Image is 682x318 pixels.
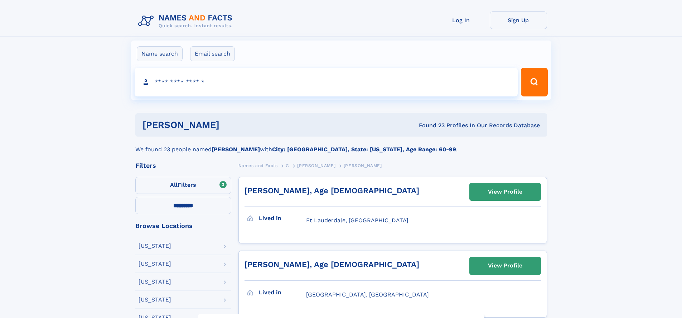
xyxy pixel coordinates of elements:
a: Log In [432,11,490,29]
a: View Profile [470,257,541,274]
a: [PERSON_NAME] [297,161,335,170]
div: View Profile [488,257,522,274]
a: [PERSON_NAME], Age [DEMOGRAPHIC_DATA] [245,260,419,269]
h3: Lived in [259,286,306,299]
b: City: [GEOGRAPHIC_DATA], State: [US_STATE], Age Range: 60-99 [272,146,456,153]
label: Filters [135,177,231,194]
h1: [PERSON_NAME] [142,120,319,129]
span: G [286,163,289,168]
div: [US_STATE] [139,261,171,267]
a: G [286,161,289,170]
div: View Profile [488,184,522,200]
img: Logo Names and Facts [135,11,238,31]
b: [PERSON_NAME] [212,146,260,153]
a: Sign Up [490,11,547,29]
a: [PERSON_NAME], Age [DEMOGRAPHIC_DATA] [245,186,419,195]
input: search input [135,68,518,96]
a: Names and Facts [238,161,278,170]
h3: Lived in [259,212,306,224]
div: We found 23 people named with . [135,137,547,154]
div: Found 23 Profiles In Our Records Database [319,122,540,129]
div: Filters [135,162,231,169]
label: Email search [190,46,235,61]
div: [US_STATE] [139,297,171,303]
span: [GEOGRAPHIC_DATA], [GEOGRAPHIC_DATA] [306,291,429,298]
div: Browse Locations [135,223,231,229]
div: [US_STATE] [139,243,171,249]
span: [PERSON_NAME] [297,163,335,168]
span: Ft Lauderdale, [GEOGRAPHIC_DATA] [306,217,408,224]
span: [PERSON_NAME] [344,163,382,168]
div: [US_STATE] [139,279,171,285]
label: Name search [137,46,183,61]
button: Search Button [521,68,547,96]
a: View Profile [470,183,541,200]
span: All [170,181,178,188]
